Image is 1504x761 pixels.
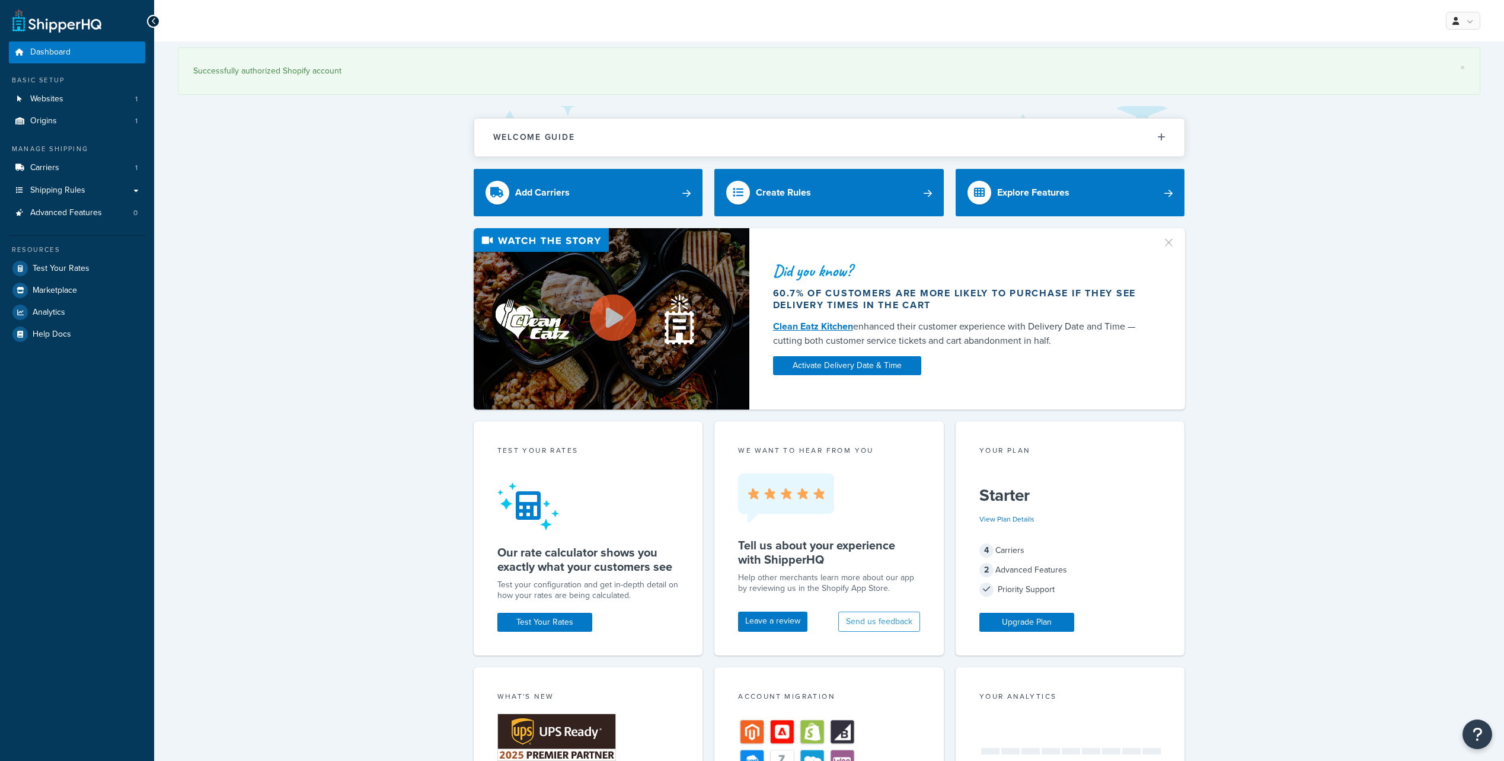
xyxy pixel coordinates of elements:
[9,202,145,224] li: Advanced Features
[738,612,807,632] a: Leave a review
[497,545,679,574] h5: Our rate calculator shows you exactly what your customers see
[497,445,679,459] div: Test your rates
[773,287,1148,311] div: 60.7% of customers are more likely to purchase if they see delivery times in the cart
[474,119,1184,156] button: Welcome Guide
[756,184,811,201] div: Create Rules
[979,486,1161,505] h5: Starter
[979,562,1161,578] div: Advanced Features
[979,563,994,577] span: 2
[773,263,1148,279] div: Did you know?
[493,133,575,142] h2: Welcome Guide
[956,169,1185,216] a: Explore Features
[9,324,145,345] a: Help Docs
[979,445,1161,459] div: Your Plan
[9,157,145,179] a: Carriers1
[30,163,59,173] span: Carriers
[979,581,1161,598] div: Priority Support
[33,286,77,296] span: Marketplace
[30,208,102,218] span: Advanced Features
[135,163,138,173] span: 1
[9,110,145,132] a: Origins1
[738,445,920,456] p: we want to hear from you
[9,302,145,323] a: Analytics
[9,41,145,63] a: Dashboard
[9,88,145,110] li: Websites
[738,538,920,567] h5: Tell us about your experience with ShipperHQ
[9,110,145,132] li: Origins
[474,169,703,216] a: Add Carriers
[33,308,65,318] span: Analytics
[979,613,1074,632] a: Upgrade Plan
[135,94,138,104] span: 1
[9,75,145,85] div: Basic Setup
[30,94,63,104] span: Websites
[497,580,679,601] div: Test your configuration and get in-depth detail on how your rates are being calculated.
[9,144,145,154] div: Manage Shipping
[979,691,1161,705] div: Your Analytics
[979,543,994,558] span: 4
[9,280,145,301] a: Marketplace
[193,63,1465,79] div: Successfully authorized Shopify account
[738,573,920,594] p: Help other merchants learn more about our app by reviewing us in the Shopify App Store.
[773,319,1148,348] div: enhanced their customer experience with Delivery Date and Time — cutting both customer service ti...
[979,514,1034,525] a: View Plan Details
[714,169,944,216] a: Create Rules
[30,186,85,196] span: Shipping Rules
[1463,720,1492,749] button: Open Resource Center
[738,691,920,705] div: Account Migration
[497,691,679,705] div: What's New
[9,245,145,255] div: Resources
[773,356,921,375] a: Activate Delivery Date & Time
[497,613,592,632] a: Test Your Rates
[135,116,138,126] span: 1
[9,157,145,179] li: Carriers
[30,47,71,57] span: Dashboard
[9,180,145,202] a: Shipping Rules
[979,542,1161,559] div: Carriers
[773,319,853,333] a: Clean Eatz Kitchen
[9,258,145,279] a: Test Your Rates
[133,208,138,218] span: 0
[9,202,145,224] a: Advanced Features0
[838,612,920,632] button: Send us feedback
[474,228,749,410] img: Video thumbnail
[33,330,71,340] span: Help Docs
[30,116,57,126] span: Origins
[1460,63,1465,72] a: ×
[997,184,1069,201] div: Explore Features
[515,184,570,201] div: Add Carriers
[33,264,90,274] span: Test Your Rates
[9,88,145,110] a: Websites1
